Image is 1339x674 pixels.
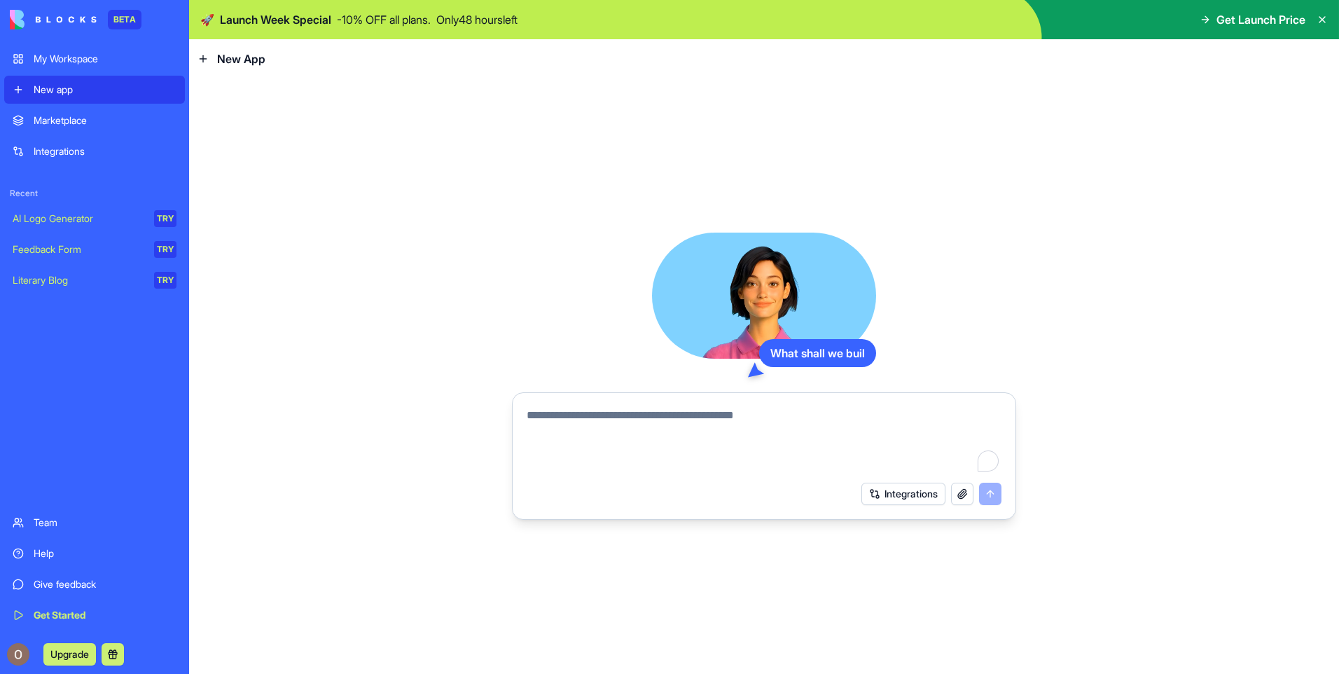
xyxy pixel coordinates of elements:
p: - 10 % OFF all plans. [337,11,431,28]
div: Give feedback [34,577,176,591]
button: Integrations [861,483,945,505]
a: Team [4,509,185,537]
p: Only 48 hours left [436,11,518,28]
div: Get Started [34,608,176,622]
div: Feedback Form [13,242,144,256]
span: New App [217,50,265,67]
div: BETA [108,10,141,29]
a: Integrations [4,137,185,165]
a: Help [4,539,185,568]
img: ACg8ocL72qiGIhlQoIf7SGZo7PgHYhryC7d7Qzkiuf-gYorizIuejQ=s96-c [7,643,29,666]
a: Get Started [4,601,185,629]
div: TRY [154,272,176,289]
div: Literary Blog [13,273,144,287]
div: What shall we buil [759,339,876,367]
span: Recent [4,188,185,199]
img: logo [10,10,97,29]
span: Get Launch Price [1216,11,1305,28]
div: Integrations [34,144,176,158]
div: TRY [154,241,176,258]
textarea: To enrich screen reader interactions, please activate Accessibility in Grammarly extension settings [527,407,1001,474]
div: Team [34,516,176,530]
div: Marketplace [34,114,176,128]
a: BETA [10,10,141,29]
div: Help [34,546,176,560]
div: AI Logo Generator [13,212,144,226]
span: 🚀 [200,11,214,28]
a: AI Logo GeneratorTRY [4,205,185,233]
div: TRY [154,210,176,227]
div: My Workspace [34,52,176,66]
a: Upgrade [43,647,96,661]
a: Literary BlogTRY [4,266,185,294]
a: Feedback FormTRY [4,235,185,263]
a: Marketplace [4,106,185,135]
div: New app [34,83,176,97]
span: Launch Week Special [220,11,331,28]
a: My Workspace [4,45,185,73]
a: New app [4,76,185,104]
a: Give feedback [4,570,185,598]
button: Upgrade [43,643,96,666]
